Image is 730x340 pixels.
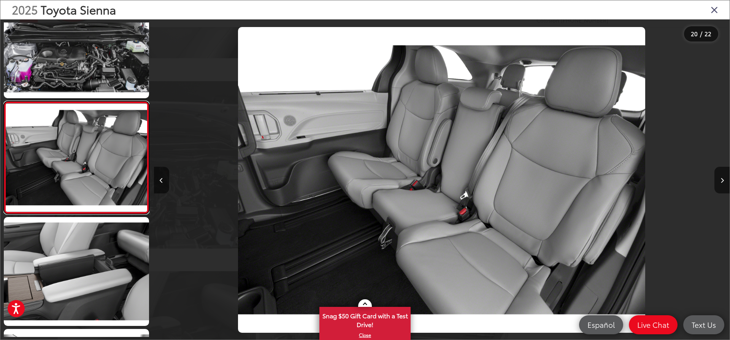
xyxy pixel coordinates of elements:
[154,27,729,333] div: 2025 Toyota Sienna XLE 19
[688,320,720,329] span: Text Us
[41,1,116,18] span: Toyota Sienna
[12,1,38,18] span: 2025
[579,315,623,334] a: Español
[154,167,169,193] button: Previous image
[4,104,148,212] img: 2025 Toyota Sienna XLE
[238,27,646,333] img: 2025 Toyota Sienna XLE
[683,315,724,334] a: Text Us
[633,320,673,329] span: Live Chat
[714,167,730,193] button: Next image
[691,29,698,38] span: 20
[2,216,150,327] img: 2025 Toyota Sienna XLE
[584,320,619,329] span: Español
[699,31,703,37] span: /
[629,315,678,334] a: Live Chat
[711,5,718,14] i: Close gallery
[320,308,410,331] span: Snag $50 Gift Card with a Test Drive!
[705,29,711,38] span: 22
